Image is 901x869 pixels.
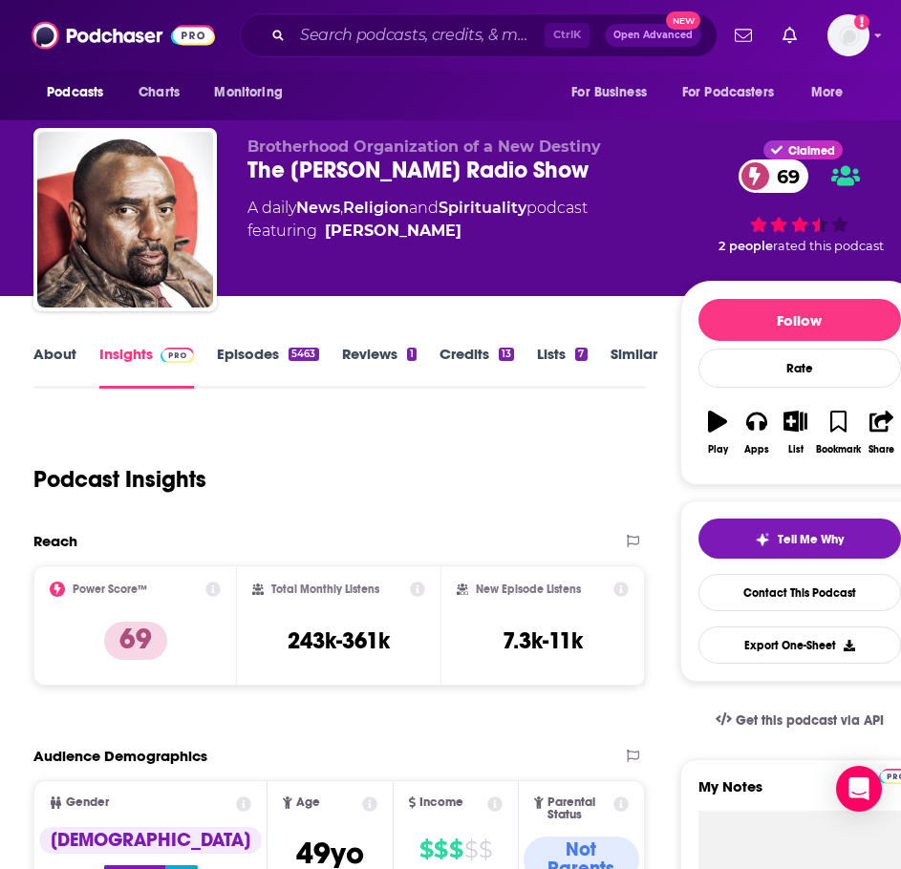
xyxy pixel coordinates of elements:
[827,14,869,56] img: User Profile
[240,13,718,57] div: Search podcasts, credits, & more...
[613,31,693,40] span: Open Advanced
[479,835,492,865] span: $
[827,14,869,56] button: Show profile menu
[698,519,901,559] button: tell me why sparkleTell Me Why
[698,398,738,467] button: Play
[739,159,809,193] a: 69
[547,796,611,821] span: Parental Status
[708,444,728,456] div: Play
[854,14,869,30] svg: Add a profile image
[419,835,433,865] span: $
[815,398,862,467] button: Bookmark
[700,697,899,744] a: Get this podcast via API
[47,79,103,106] span: Podcasts
[32,17,215,53] img: Podchaser - Follow, Share and Rate Podcasts
[776,398,815,467] button: List
[33,747,207,765] h2: Audience Demographics
[99,345,194,389] a: InsightsPodchaser Pro
[288,626,390,655] h3: 243k-361k
[407,348,417,361] div: 1
[827,14,869,56] span: Logged in as kkneafsey
[744,444,769,456] div: Apps
[682,79,774,106] span: For Podcasters
[698,574,901,611] a: Contact This Podcast
[670,74,802,111] button: open menu
[449,835,462,865] span: $
[247,138,601,156] span: Brotherhood Organization of a New Destiny
[773,239,884,253] span: rated this podcast
[476,583,581,596] h2: New Episode Listens
[499,348,514,361] div: 13
[126,74,191,111] a: Charts
[778,532,844,547] span: Tell Me Why
[464,835,478,865] span: $
[292,20,545,51] input: Search podcasts, credits, & more...
[698,626,901,664] button: Export One-Sheet
[537,345,587,389] a: Lists7
[862,398,901,467] button: Share
[33,532,77,550] h2: Reach
[698,349,901,388] div: Rate
[719,239,773,253] span: 2 people
[545,23,590,48] span: Ctrl K
[214,79,282,106] span: Monitoring
[296,796,320,809] span: Age
[247,220,588,243] span: featuring
[788,146,835,156] span: Claimed
[758,159,809,193] span: 69
[271,583,379,596] h2: Total Monthly Listens
[775,19,804,52] a: Show notifications dropdown
[698,777,901,811] label: My Notes
[869,444,894,456] div: Share
[755,532,770,547] img: tell me why sparkle
[139,79,180,106] span: Charts
[33,465,206,494] h1: Podcast Insights
[217,345,318,389] a: Episodes5463
[161,348,194,363] img: Podchaser Pro
[666,11,700,30] span: New
[737,398,776,467] button: Apps
[247,197,588,243] div: A daily podcast
[296,199,340,217] a: News
[434,835,447,865] span: $
[73,583,147,596] h2: Power Score™
[343,199,409,217] a: Religion
[836,766,882,812] div: Open Intercom Messenger
[409,199,439,217] span: and
[788,444,804,456] div: List
[698,299,901,341] button: Follow
[611,345,657,389] a: Similar
[104,622,167,660] p: 69
[816,444,861,456] div: Bookmark
[811,79,844,106] span: More
[201,74,307,111] button: open menu
[340,199,343,217] span: ,
[575,348,587,361] div: 7
[37,132,213,307] img: The Jesse Lee Peterson Radio Show
[325,220,461,243] a: Jesse Lee Peterson
[39,827,262,854] div: [DEMOGRAPHIC_DATA]
[503,626,583,655] h3: 7.3k-11k
[736,712,884,729] span: Get this podcast via API
[419,796,463,809] span: Income
[558,74,671,111] button: open menu
[33,345,76,389] a: About
[440,345,514,389] a: Credits13
[33,74,128,111] button: open menu
[439,199,526,217] a: Spirituality
[798,74,868,111] button: open menu
[342,345,417,389] a: Reviews1
[571,79,647,106] span: For Business
[727,19,760,52] a: Show notifications dropdown
[289,348,318,361] div: 5463
[605,24,701,47] button: Open AdvancedNew
[66,796,109,809] span: Gender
